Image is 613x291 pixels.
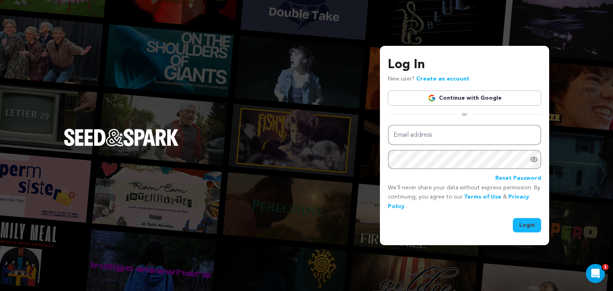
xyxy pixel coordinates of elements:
a: Reset Password [495,174,541,183]
span: 1 [602,264,609,270]
a: Create an account [416,76,469,82]
h3: Log In [388,55,541,75]
input: Email address [388,125,541,145]
span: or [457,110,472,118]
a: Continue with Google [388,90,541,106]
a: Seed&Spark Homepage [64,129,179,162]
button: Login [513,218,541,232]
img: Seed&Spark Logo [64,129,179,146]
p: We’ll never share your data without express permission. By continuing, you agree to our & . [388,183,541,212]
a: Terms of Use [464,194,501,200]
iframe: Intercom live chat [586,264,605,283]
a: Show password as plain text. Warning: this will display your password on the screen. [530,155,538,163]
p: New user? [388,75,469,84]
img: Google logo [428,94,436,102]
